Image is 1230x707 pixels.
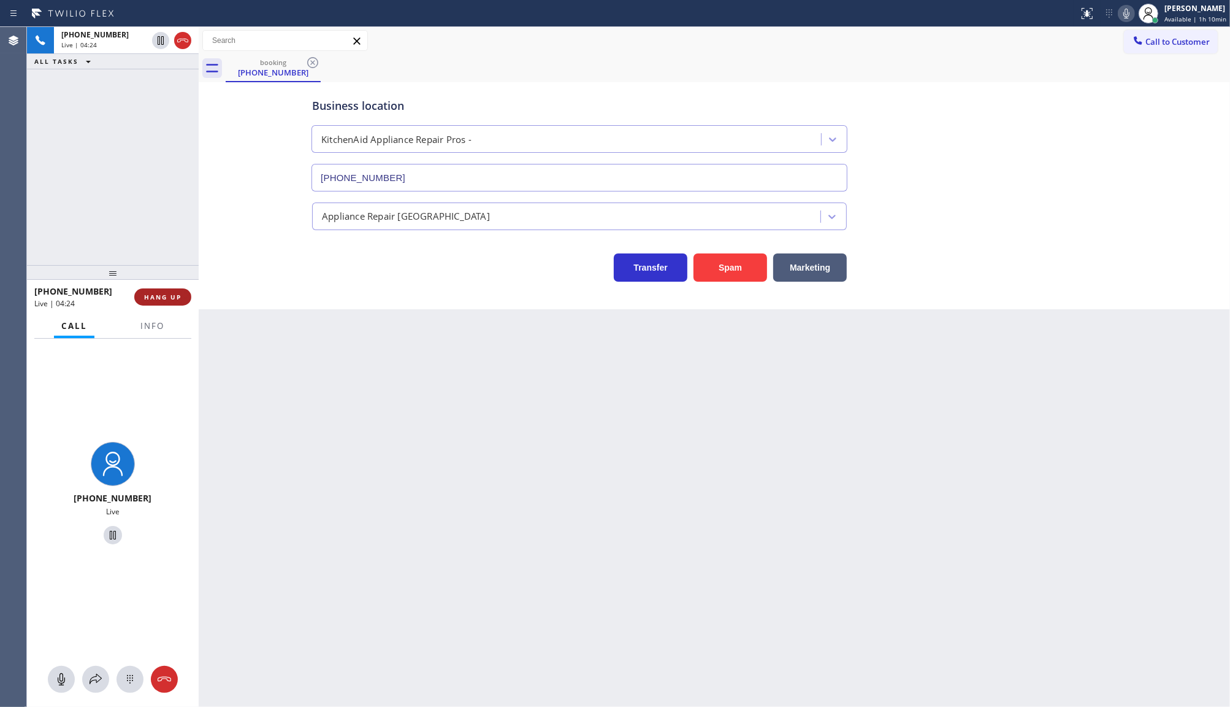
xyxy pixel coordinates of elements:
[34,285,112,297] span: [PHONE_NUMBER]
[1164,15,1226,23] span: Available | 1h 10min
[34,57,78,66] span: ALL TASKS
[61,41,97,49] span: Live | 04:24
[54,314,94,338] button: Call
[48,666,75,693] button: Mute
[693,253,767,282] button: Spam
[106,506,120,517] span: Live
[1145,36,1210,47] span: Call to Customer
[61,29,129,40] span: [PHONE_NUMBER]
[104,526,122,544] button: Hold Customer
[227,58,319,67] div: booking
[34,298,75,309] span: Live | 04:24
[773,253,847,282] button: Marketing
[1164,3,1226,14] div: [PERSON_NAME]
[311,164,847,191] input: Phone Number
[133,314,172,338] button: Info
[322,209,490,223] div: Appliance Repair [GEOGRAPHIC_DATA]
[227,55,319,81] div: (917) 952-9464
[151,666,178,693] button: Hang up
[1118,5,1135,22] button: Mute
[74,492,152,504] span: [PHONE_NUMBER]
[134,288,191,306] button: HANG UP
[614,253,687,282] button: Transfer
[312,98,847,114] div: Business location
[174,32,191,49] button: Hang up
[152,32,169,49] button: Hold Customer
[61,320,87,331] span: Call
[82,666,109,693] button: Open directory
[1124,30,1218,53] button: Call to Customer
[27,54,103,69] button: ALL TASKS
[140,320,164,331] span: Info
[321,133,472,147] div: KitchenAid Appliance Repair Pros -
[203,31,367,50] input: Search
[117,666,143,693] button: Open dialpad
[144,293,181,301] span: HANG UP
[227,67,319,78] div: [PHONE_NUMBER]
